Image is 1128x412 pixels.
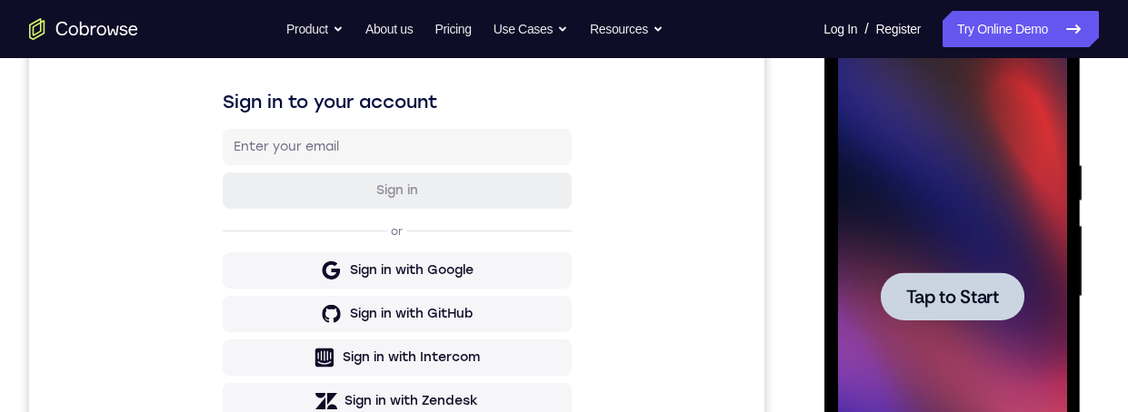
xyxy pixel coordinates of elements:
div: Sign in with Google [321,297,444,315]
button: Resources [590,11,664,47]
button: Tap to Start [56,243,200,291]
button: Sign in with Google [194,288,543,324]
a: About us [365,11,413,47]
a: Try Online Demo [943,11,1099,47]
a: Log In [824,11,857,47]
div: Sign in with GitHub [321,340,444,358]
div: Sign in with Intercom [314,384,451,402]
p: or [358,260,377,274]
button: Sign in with Intercom [194,375,543,411]
a: Register [876,11,921,47]
h1: Sign in to your account [194,124,543,150]
a: Pricing [434,11,471,47]
button: Sign in [194,208,543,244]
input: Enter your email [205,173,532,191]
span: Tap to Start [82,259,175,277]
button: Sign in with GitHub [194,331,543,368]
button: Product [286,11,344,47]
button: Use Cases [494,11,568,47]
a: Go to the home page [29,18,138,40]
span: / [864,18,868,40]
